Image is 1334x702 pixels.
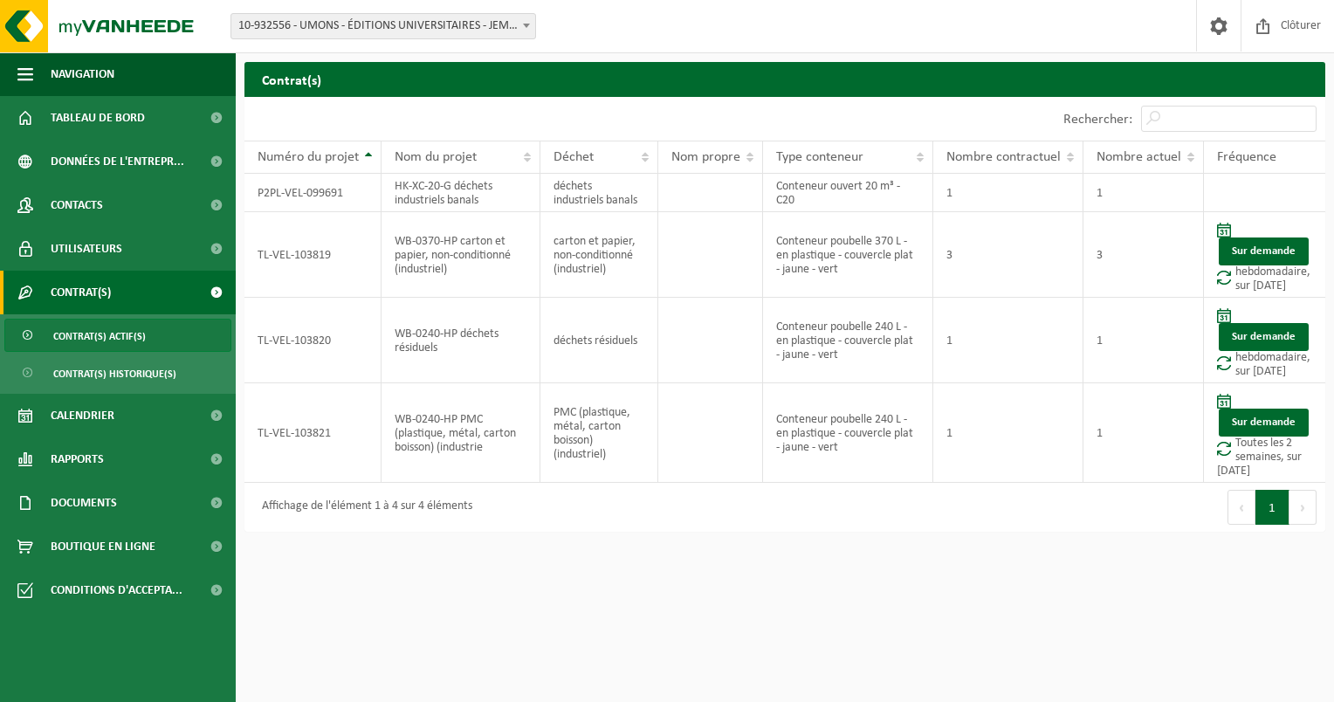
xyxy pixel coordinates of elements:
td: Conteneur poubelle 370 L - en plastique - couvercle plat - jaune - vert [763,212,933,298]
td: hebdomadaire, sur [DATE] [1204,212,1325,298]
span: Nombre actuel [1097,150,1181,164]
label: Rechercher: [1063,113,1132,127]
td: déchets industriels banals [540,174,658,212]
span: Navigation [51,52,114,96]
td: TL-VEL-103819 [244,212,382,298]
td: hebdomadaire, sur [DATE] [1204,298,1325,383]
span: Utilisateurs [51,227,122,271]
td: WB-0370-HP carton et papier, non-conditionné (industriel) [382,212,540,298]
span: Nom du projet [395,150,477,164]
td: Toutes les 2 semaines, sur [DATE] [1204,383,1325,483]
span: Contrat(s) historique(s) [53,357,176,390]
td: WB-0240-HP PMC (plastique, métal, carton boisson) (industrie [382,383,540,483]
a: Contrat(s) actif(s) [4,319,231,352]
td: TL-VEL-103820 [244,298,382,383]
td: déchets résiduels [540,298,658,383]
span: Boutique en ligne [51,525,155,568]
button: 1 [1255,490,1289,525]
span: Documents [51,481,117,525]
td: 3 [1083,212,1204,298]
span: Fréquence [1217,150,1276,164]
span: Déchet [554,150,594,164]
td: 1 [933,298,1083,383]
td: 1 [1083,298,1204,383]
td: P2PL-VEL-099691 [244,174,382,212]
span: Rapports [51,437,104,481]
a: Sur demande [1219,323,1309,351]
span: 10-932556 - UMONS - ÉDITIONS UNIVERSITAIRES - JEMAPPES [231,14,535,38]
span: Numéro du projet [258,150,359,164]
span: Conditions d'accepta... [51,568,182,612]
span: 10-932556 - UMONS - ÉDITIONS UNIVERSITAIRES - JEMAPPES [230,13,536,39]
button: Next [1289,490,1317,525]
a: Contrat(s) historique(s) [4,356,231,389]
td: Conteneur poubelle 240 L - en plastique - couvercle plat - jaune - vert [763,383,933,483]
td: WB-0240-HP déchets résiduels [382,298,540,383]
span: Calendrier [51,394,114,437]
td: carton et papier, non-conditionné (industriel) [540,212,658,298]
td: 3 [933,212,1083,298]
span: Nom propre [671,150,740,164]
span: Contacts [51,183,103,227]
td: Conteneur ouvert 20 m³ - C20 [763,174,933,212]
span: Contrat(s) [51,271,111,314]
span: Contrat(s) actif(s) [53,320,146,353]
button: Previous [1227,490,1255,525]
td: 1 [933,174,1083,212]
td: 1 [1083,174,1204,212]
span: Type conteneur [776,150,863,164]
td: 1 [933,383,1083,483]
span: Données de l'entrepr... [51,140,184,183]
td: PMC (plastique, métal, carton boisson) (industriel) [540,383,658,483]
td: 1 [1083,383,1204,483]
td: HK-XC-20-G déchets industriels banals [382,174,540,212]
div: Affichage de l'élément 1 à 4 sur 4 éléments [253,492,472,523]
td: TL-VEL-103821 [244,383,382,483]
td: Conteneur poubelle 240 L - en plastique - couvercle plat - jaune - vert [763,298,933,383]
a: Sur demande [1219,409,1309,437]
a: Sur demande [1219,237,1309,265]
span: Nombre contractuel [946,150,1061,164]
h2: Contrat(s) [244,62,1325,96]
span: Tableau de bord [51,96,145,140]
